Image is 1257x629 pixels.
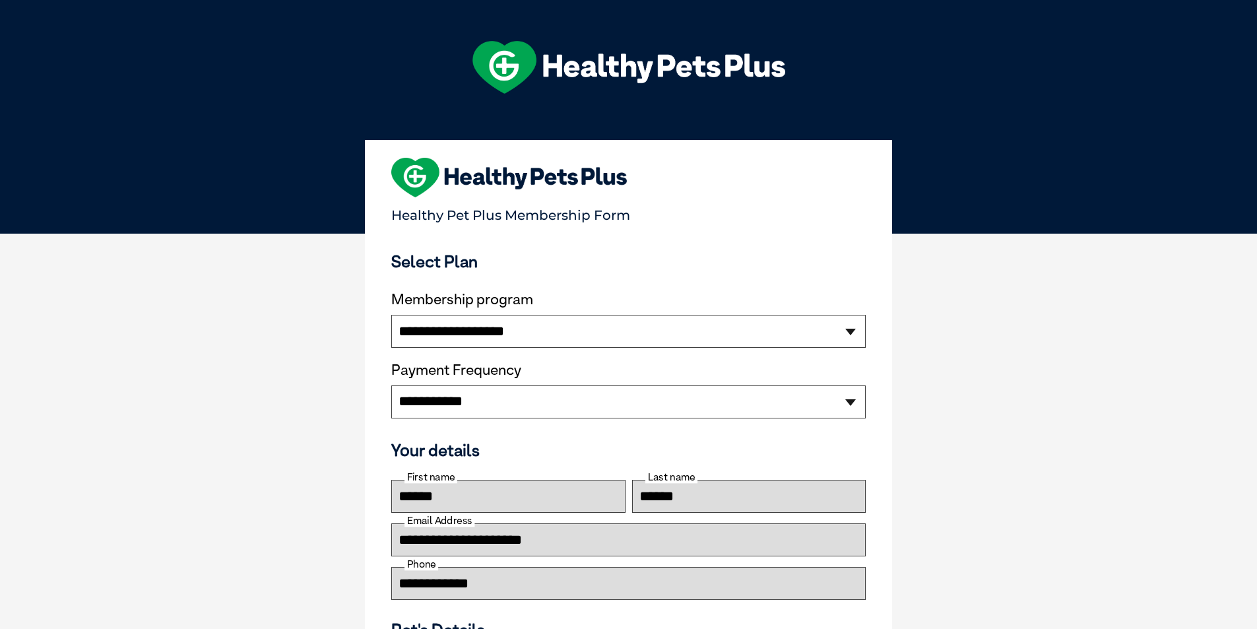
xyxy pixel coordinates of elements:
img: heart-shape-hpp-logo-large.png [391,158,627,197]
label: Payment Frequency [391,362,521,379]
label: Phone [404,558,438,570]
h3: Select Plan [391,251,866,271]
label: Email Address [404,515,474,527]
h3: Your details [391,440,866,460]
label: First name [404,471,457,483]
label: Membership program [391,291,866,308]
p: Healthy Pet Plus Membership Form [391,201,866,223]
img: hpp-logo-landscape-green-white.png [472,41,785,94]
label: Last name [645,471,697,483]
